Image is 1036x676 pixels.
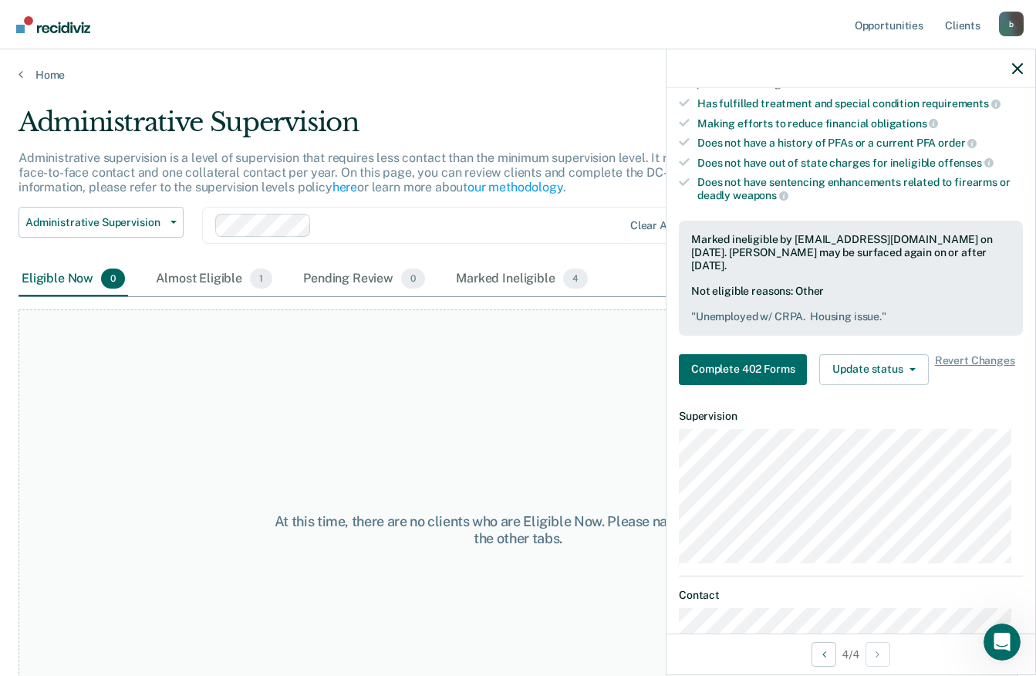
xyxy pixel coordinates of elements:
[866,642,890,667] button: Next Opportunity
[101,269,125,289] span: 0
[938,157,994,169] span: offenses
[697,176,1023,202] div: Does not have sentencing enhancements related to firearms or deadly
[999,12,1024,36] div: b
[16,16,90,33] img: Recidiviz
[679,354,813,385] a: Navigate to form link
[679,410,1023,423] dt: Supervision
[691,285,1011,323] div: Not eligible reasons: Other
[153,262,275,296] div: Almost Eligible
[697,156,1023,170] div: Does not have out of state charges for ineligible
[697,96,1023,110] div: Has fulfilled treatment and special condition
[563,269,588,289] span: 4
[19,106,795,150] div: Administrative Supervision
[666,634,1035,674] div: 4 / 4
[332,180,357,194] a: here
[630,219,696,232] div: Clear agents
[999,12,1024,36] button: Profile dropdown button
[265,25,293,52] div: Close
[819,354,928,385] button: Update status
[31,188,278,215] p: How can we help?
[871,117,938,130] span: obligations
[467,180,563,194] a: our methodology
[205,520,258,531] span: Messages
[679,354,807,385] button: Complete 402 Forms
[691,310,1011,323] pre: " Unemployed w/ CRPA. Housing issue. "
[15,234,293,276] div: Send us a message
[151,25,182,56] img: Profile image for Kelly
[453,262,591,296] div: Marked Ineligible
[697,117,1023,130] div: Making efforts to reduce financial
[697,136,1023,150] div: Does not have a history of PFAs or a current PFA order
[32,247,258,263] div: Send us a message
[19,68,1017,82] a: Home
[401,269,425,289] span: 0
[181,25,211,56] img: Profile image for Kim
[31,29,116,54] img: logo
[300,262,428,296] div: Pending Review
[31,110,278,188] p: Hi [EMAIL_ADDRESS][DOMAIN_NAME] 👋
[19,150,787,194] p: Administrative supervision is a level of supervision that requires less contact than the minimum ...
[25,216,164,229] span: Administrative Supervision
[154,482,309,543] button: Messages
[268,513,768,546] div: At this time, there are no clients who are Eligible Now. Please navigate to one of the other tabs.
[679,589,1023,602] dt: Contact
[733,189,788,201] span: weapons
[922,97,1001,110] span: requirements
[812,642,836,667] button: Previous Opportunity
[59,520,94,531] span: Home
[210,25,241,56] div: Profile image for Krysty
[935,354,1015,385] span: Revert Changes
[19,262,128,296] div: Eligible Now
[984,624,1021,661] iframe: Intercom live chat
[691,233,1011,272] div: Marked ineligible by [EMAIL_ADDRESS][DOMAIN_NAME] on [DATE]. [PERSON_NAME] may be surfaced again ...
[250,269,272,289] span: 1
